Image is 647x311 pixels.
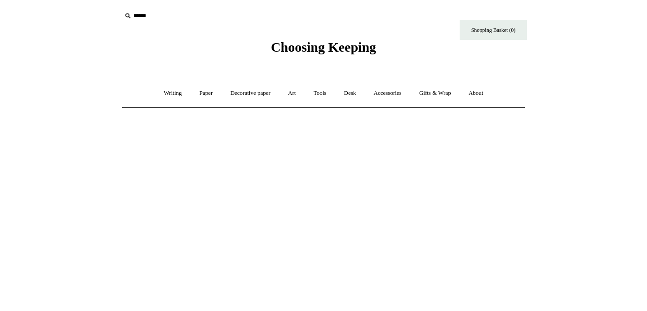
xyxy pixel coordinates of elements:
[460,20,527,40] a: Shopping Basket (0)
[280,81,304,105] a: Art
[461,81,492,105] a: About
[271,47,376,53] a: Choosing Keeping
[411,81,459,105] a: Gifts & Wrap
[222,81,279,105] a: Decorative paper
[366,81,410,105] a: Accessories
[191,81,221,105] a: Paper
[306,81,335,105] a: Tools
[336,81,364,105] a: Desk
[271,40,376,54] span: Choosing Keeping
[156,81,190,105] a: Writing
